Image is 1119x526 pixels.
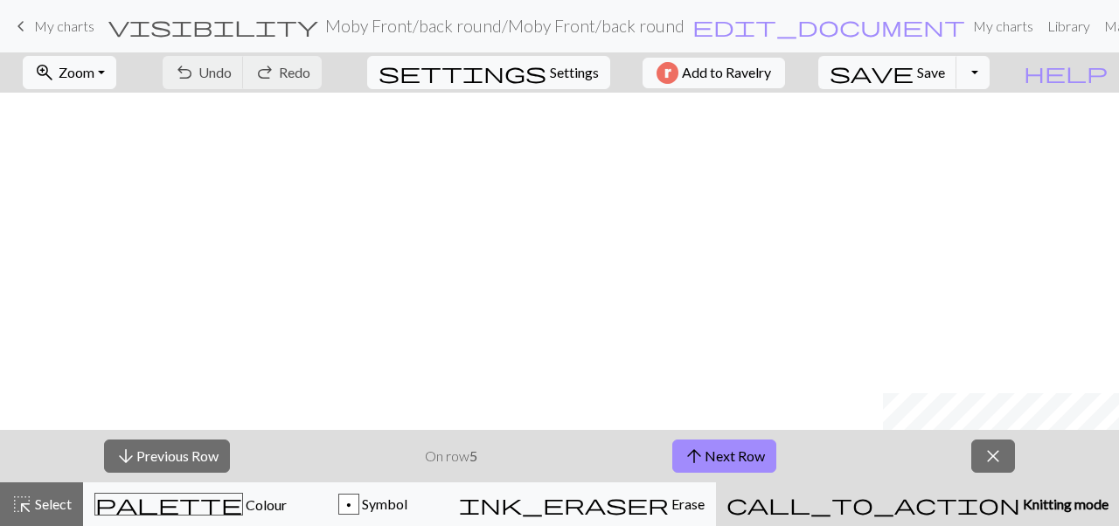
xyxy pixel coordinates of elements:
[10,11,94,41] a: My charts
[1024,60,1108,85] span: help
[339,495,358,516] div: p
[830,60,914,85] span: save
[115,444,136,468] span: arrow_downward
[716,482,1119,526] button: Knitting mode
[83,482,298,526] button: Colour
[95,492,242,516] span: palette
[379,62,546,83] i: Settings
[448,482,716,526] button: Erase
[108,14,318,38] span: visibility
[966,9,1040,44] a: My charts
[459,492,669,516] span: ink_eraser
[34,17,94,34] span: My charts
[684,444,705,468] span: arrow_upward
[104,439,230,473] button: Previous Row
[367,56,610,89] button: SettingsSettings
[23,56,116,89] button: Zoom
[32,495,72,512] span: Select
[243,496,287,513] span: Colour
[983,444,1004,468] span: close
[469,447,477,464] strong: 5
[726,492,1020,516] span: call_to_action
[325,16,685,36] h2: Moby Front/back round / Moby Front/back round
[682,62,771,84] span: Add to Ravelry
[917,64,945,80] span: Save
[818,56,957,89] button: Save
[11,492,32,516] span: highlight_alt
[1040,9,1097,44] a: Library
[10,14,31,38] span: keyboard_arrow_left
[550,62,599,83] span: Settings
[379,60,546,85] span: settings
[692,14,965,38] span: edit_document
[359,495,407,512] span: Symbol
[669,495,705,512] span: Erase
[643,58,785,88] button: Add to Ravelry
[672,439,776,473] button: Next Row
[657,62,678,84] img: Ravelry
[425,446,477,467] p: On row
[1020,495,1109,512] span: Knitting mode
[298,482,448,526] button: p Symbol
[59,64,94,80] span: Zoom
[34,60,55,85] span: zoom_in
